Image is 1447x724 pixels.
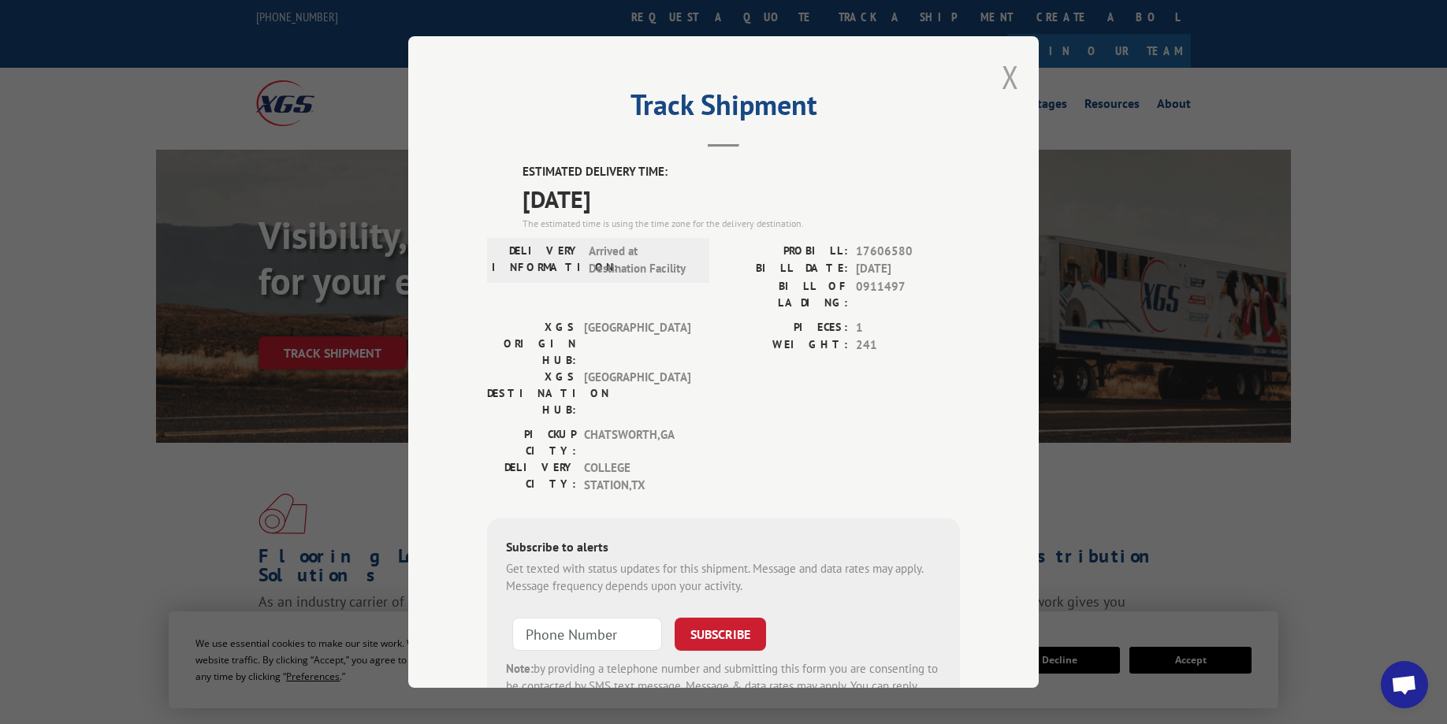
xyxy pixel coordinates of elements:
[487,319,576,369] label: XGS ORIGIN HUB:
[584,369,690,418] span: [GEOGRAPHIC_DATA]
[584,459,690,495] span: COLLEGE STATION , TX
[506,560,941,596] div: Get texted with status updates for this shipment. Message and data rates may apply. Message frequ...
[723,260,848,278] label: BILL DATE:
[487,369,576,418] label: XGS DESTINATION HUB:
[856,260,960,278] span: [DATE]
[723,243,848,261] label: PROBILL:
[506,661,534,676] strong: Note:
[589,243,695,278] span: Arrived at Destination Facility
[584,426,690,459] span: CHATSWORTH , GA
[523,181,960,217] span: [DATE]
[1381,661,1428,708] div: Open chat
[856,319,960,337] span: 1
[584,319,690,369] span: [GEOGRAPHIC_DATA]
[492,243,581,278] label: DELIVERY INFORMATION:
[487,94,960,124] h2: Track Shipment
[487,459,576,495] label: DELIVERY CITY:
[523,217,960,231] div: The estimated time is using the time zone for the delivery destination.
[1002,56,1019,98] button: Close modal
[523,163,960,181] label: ESTIMATED DELIVERY TIME:
[512,618,662,651] input: Phone Number
[723,278,848,311] label: BILL OF LADING:
[506,537,941,560] div: Subscribe to alerts
[675,618,766,651] button: SUBSCRIBE
[487,426,576,459] label: PICKUP CITY:
[856,243,960,261] span: 17606580
[506,660,941,714] div: by providing a telephone number and submitting this form you are consenting to be contacted by SM...
[856,278,960,311] span: 0911497
[723,319,848,337] label: PIECES:
[856,336,960,355] span: 241
[723,336,848,355] label: WEIGHT:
